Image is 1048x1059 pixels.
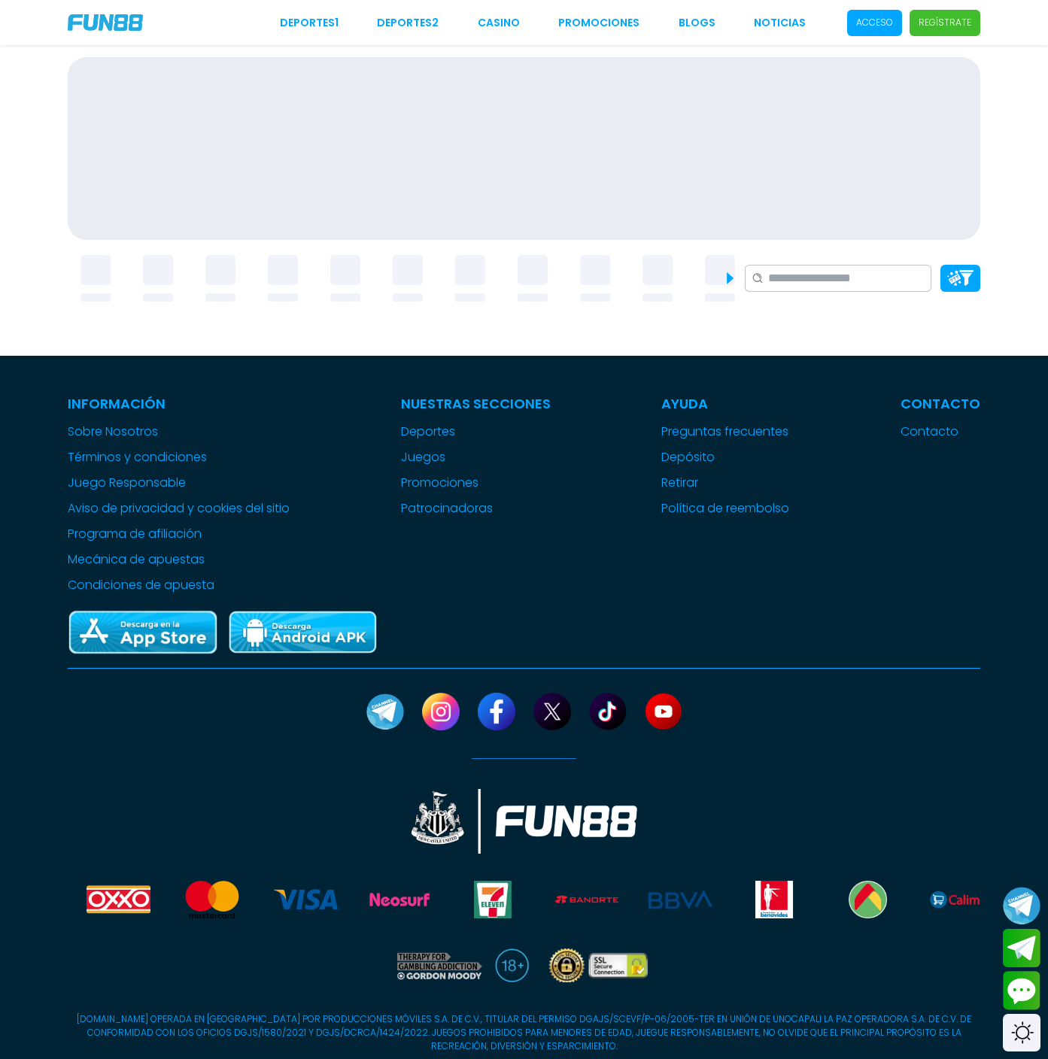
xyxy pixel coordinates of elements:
img: 18 plus [495,948,529,982]
a: Mecánica de apuestas [68,551,290,569]
img: Neosurf [368,881,431,918]
a: NOTICIAS [754,15,806,31]
p: [DOMAIN_NAME] OPERADA EN [GEOGRAPHIC_DATA] POR PRODUCCIONES MÓVILES S.A. DE C.V., TITULAR DEL PER... [68,1012,980,1053]
a: Patrocinadoras [401,499,551,517]
img: Oxxo [87,881,150,918]
a: Deportes1 [280,15,339,31]
img: SSL [544,948,654,982]
img: Banorte [555,881,618,918]
img: Platform Filter [947,270,974,286]
a: Preguntas frecuentes [661,423,789,441]
p: Información [68,393,290,414]
a: Aviso de privacidad y cookies del sitio [68,499,290,517]
a: Promociones [401,474,551,492]
img: Mastercard [181,881,244,918]
button: Juegos [401,448,445,466]
a: Condiciones de apuesta [68,576,290,594]
a: Promociones [558,15,639,31]
a: Read more about Gambling Therapy [394,948,482,982]
div: Switch theme [1003,1014,1040,1051]
a: Términos y condiciones [68,448,290,466]
a: Retirar [661,474,789,492]
a: Depósito [661,448,789,466]
button: Join telegram channel [1003,886,1040,925]
a: Programa de afiliación [68,525,290,543]
a: Deportes2 [377,15,439,31]
p: Nuestras Secciones [401,393,551,414]
a: CASINO [478,15,520,31]
button: Contact customer service [1003,971,1040,1010]
a: Sobre Nosotros [68,423,290,441]
a: Deportes [401,423,551,441]
img: Play Store [227,609,378,657]
p: Acceso [856,16,893,29]
img: Calimax [930,881,993,918]
img: BBVA [649,881,712,918]
img: Bodegaaurrera [836,881,899,918]
p: Ayuda [661,393,789,414]
img: Seven Eleven [461,881,524,918]
img: Company Logo [68,14,143,31]
a: BLOGS [679,15,715,31]
img: App Store [68,609,218,657]
img: Visa [274,881,337,918]
p: Regístrate [919,16,971,29]
img: therapy for gaming addiction gordon moody [394,948,482,982]
a: Contacto [901,423,980,441]
a: Política de reembolso [661,499,789,517]
button: Join telegram [1003,929,1040,968]
a: Juego Responsable [68,474,290,492]
p: Contacto [901,393,980,414]
img: New Castle [412,789,637,854]
img: Benavides [743,881,806,918]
